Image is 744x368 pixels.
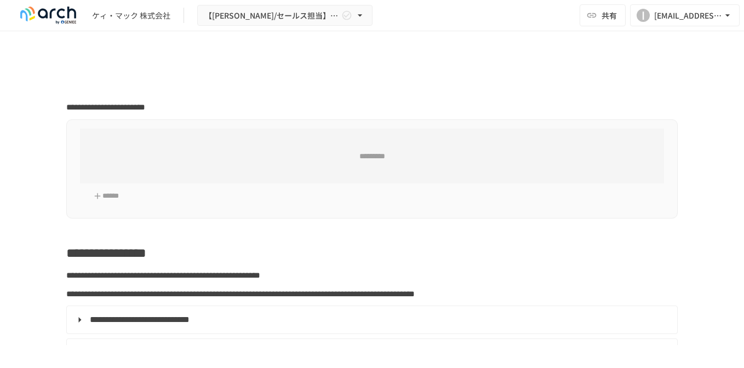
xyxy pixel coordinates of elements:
[92,10,170,21] div: ケィ・マック 株式会社
[637,9,650,22] div: I
[197,5,373,26] button: 【[PERSON_NAME]/セールス担当】ケィ・マック株式会社 様_初期設定サポート
[580,4,626,26] button: 共有
[654,9,722,22] div: [EMAIL_ADDRESS][PERSON_NAME][DOMAIN_NAME]
[204,9,339,22] span: 【[PERSON_NAME]/セールス担当】ケィ・マック株式会社 様_初期設定サポート
[13,7,83,24] img: logo-default@2x-9cf2c760.svg
[630,4,740,26] button: I[EMAIL_ADDRESS][PERSON_NAME][DOMAIN_NAME]
[602,9,617,21] span: 共有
